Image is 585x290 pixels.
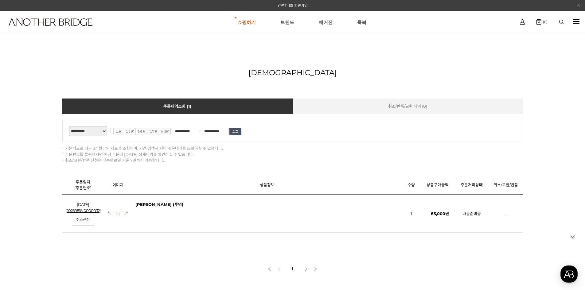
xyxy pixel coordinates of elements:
td: [DATE] [62,194,104,232]
th: 주문일자 [주문번호] [62,176,104,195]
img: cart [536,19,541,25]
td: 1 [402,194,421,232]
a: 쇼핑하기 [237,11,256,33]
a: [PERSON_NAME] (투명) [135,202,183,207]
th: 상품정보 [132,176,402,195]
p: 배송준비중 [455,211,489,217]
img: 1개월 [135,128,147,135]
img: search [559,20,564,24]
th: 상품구매금액 [421,176,455,195]
span: 대화 [56,204,64,209]
span: 0 [423,104,426,109]
a: logo [3,18,91,41]
a: 브랜드 [280,11,294,33]
a: 매거진 [319,11,333,33]
li: 취소/교환/반품 신청은 배송완료일 기준 7일까지 가능합니다. [62,157,523,164]
th: 이미지 [104,176,132,195]
li: 주문번호를 클릭하시면 해당 주문에 [DATE] 상세내역을 확인하실 수 있습니다. [62,152,523,158]
h2: [DEMOGRAPHIC_DATA] [248,68,337,77]
a: 주문내역조회 (1) [62,99,293,114]
img: 오늘 [113,128,124,135]
th: 수량 [402,176,421,195]
img: logo [9,18,92,26]
th: 취소/교환/반품 [489,176,523,195]
img: 3개월 [147,128,159,135]
p: - [489,211,523,217]
a: 설정 [79,195,118,210]
a: 대화 [41,195,79,210]
img: cart [520,19,525,25]
img: 6개월 [159,128,171,135]
strong: 85,000원 [431,211,449,216]
a: 취소신청 [72,214,94,226]
a: 홈 [2,195,41,210]
a: 룩북 [357,11,366,33]
a: 간편한 1초 회원가입 [278,3,308,8]
a: [20250818-0000032] [65,208,100,213]
span: 홈 [19,204,23,209]
fieldset: ~ [62,120,523,142]
span: 1 [188,104,190,109]
span: 설정 [95,204,102,209]
a: (0) [536,19,548,25]
li: 기본적으로 최근 3개월간의 자료가 조회되며, 기간 검색시 지난 주문내역을 조회하실 수 있습니다. [62,145,523,152]
th: 주문처리상태 [455,176,489,195]
img: 1주일 [124,128,136,135]
a: 취소/반품/교환 내역 (0) [292,99,523,114]
span: (0) [541,20,548,24]
a: 1 [287,264,298,274]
